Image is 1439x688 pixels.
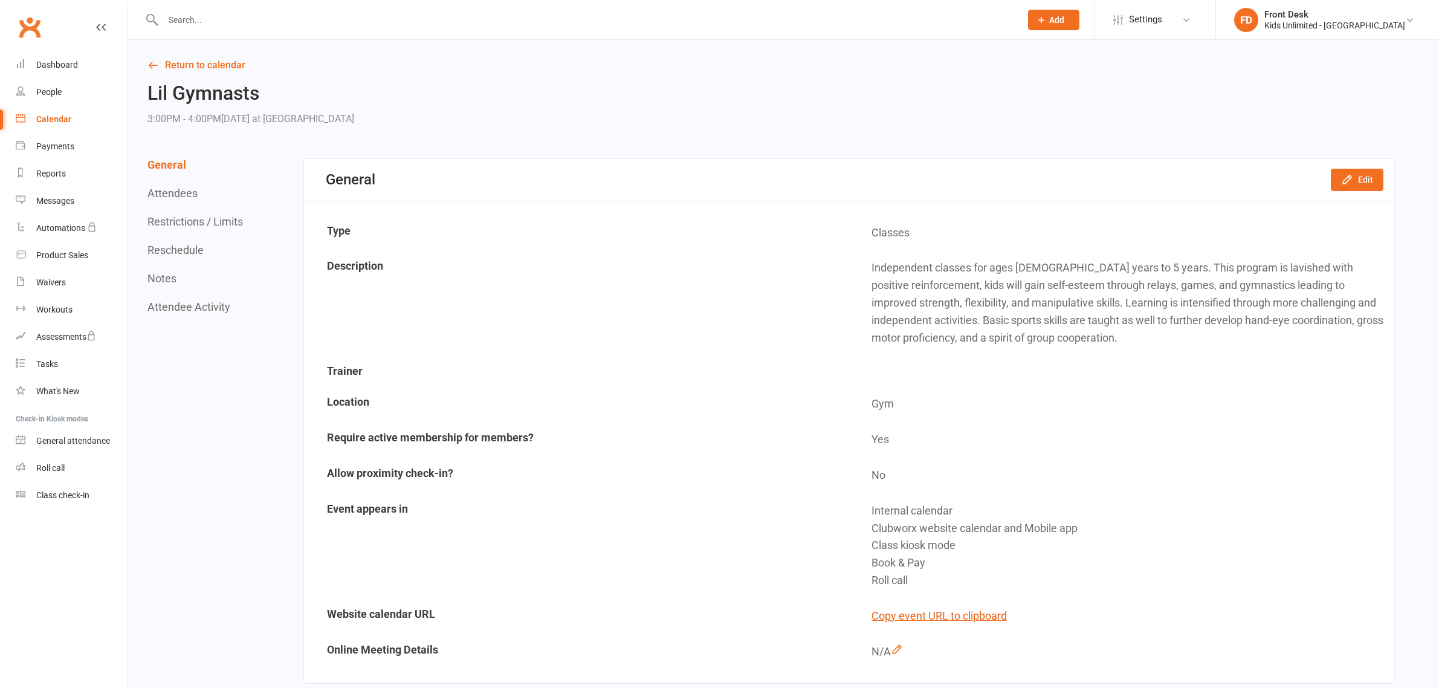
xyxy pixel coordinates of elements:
a: Payments [16,133,128,160]
td: Event appears in [305,494,849,598]
div: Book & Pay [871,554,1385,572]
a: Messages [16,187,128,215]
a: Roll call [16,455,128,482]
div: What's New [36,386,80,396]
td: Online Meeting Details [305,635,849,669]
a: Reports [16,160,128,187]
a: Dashboard [16,51,128,79]
div: N/A [871,643,1385,661]
td: Location [305,387,849,421]
div: Waivers [36,277,66,287]
td: Allow proximity check-in? [305,458,849,493]
a: People [16,79,128,106]
td: Gym [850,387,1393,421]
button: Attendee Activity [147,300,230,313]
div: Reports [36,169,66,178]
h2: Lil Gymnasts [147,83,354,104]
div: Roll call [36,463,65,473]
span: Settings [1129,6,1162,33]
button: General [147,158,186,171]
div: Kids Unlimited - [GEOGRAPHIC_DATA] [1264,20,1405,31]
div: Dashboard [36,60,78,70]
div: Workouts [36,305,73,314]
a: Tasks [16,351,128,378]
a: Assessments [16,323,128,351]
button: Notes [147,272,176,285]
button: Attendees [147,187,198,200]
a: Waivers [16,269,128,296]
a: Product Sales [16,242,128,269]
div: Roll call [871,572,1385,589]
div: FD [1234,8,1258,32]
div: Payments [36,141,74,151]
button: Add [1028,10,1079,30]
div: People [36,87,62,97]
a: What's New [16,378,128,405]
div: Class check-in [36,490,89,500]
button: Reschedule [147,244,204,256]
td: Classes [850,216,1393,250]
div: Product Sales [36,250,88,260]
div: General [326,171,375,188]
div: Automations [36,223,85,233]
div: 3:00PM - 4:00PM[DATE] [147,111,354,128]
div: Internal calendar [871,502,1385,520]
td: No [850,458,1393,493]
a: Return to calendar [147,57,1395,74]
button: Edit [1331,169,1383,190]
a: Clubworx [15,12,45,42]
a: General attendance kiosk mode [16,427,128,455]
div: Class kiosk mode [871,537,1385,554]
div: General attendance [36,436,110,446]
div: Tasks [36,359,58,369]
td: Independent classes for ages [DEMOGRAPHIC_DATA] years to 5 years. This program is lavished with p... [850,251,1393,355]
div: Messages [36,196,74,206]
a: Class kiosk mode [16,482,128,509]
a: Workouts [16,296,128,323]
td: Trainer [305,356,849,386]
input: Search... [160,11,1012,28]
td: Website calendar URL [305,599,849,634]
td: Require active membership for members? [305,423,849,457]
div: Clubworx website calendar and Mobile app [871,520,1385,537]
button: Copy event URL to clipboard [871,608,1007,625]
div: Assessments [36,332,96,342]
span: Add [1049,15,1064,25]
td: Yes [850,423,1393,457]
a: Calendar [16,106,128,133]
button: Restrictions / Limits [147,215,243,228]
td: Description [305,251,849,355]
div: Calendar [36,114,71,124]
div: Front Desk [1264,9,1405,20]
a: Automations [16,215,128,242]
span: at [GEOGRAPHIC_DATA] [252,113,354,125]
td: Type [305,216,849,250]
